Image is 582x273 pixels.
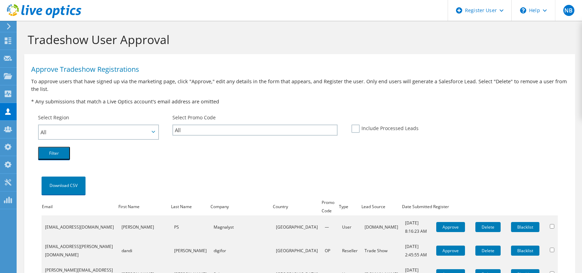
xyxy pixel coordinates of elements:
svg: \n [520,7,526,14]
td: [PERSON_NAME] [171,239,210,263]
td: User [339,215,361,239]
td: Trade Show [361,239,402,263]
td: [EMAIL_ADDRESS][DOMAIN_NAME] [42,215,118,239]
h1: Tradeshow User Approval [28,32,568,47]
td: [DATE] 2:45:55 AM [402,239,433,263]
p: To approve users that have signed up via the marketing page, click "Approve," edit any details in... [31,78,568,93]
span: NB [563,5,574,16]
a: Approve [436,222,465,232]
a: Blacklist [511,222,539,232]
th: Email [42,198,118,215]
td: dandi [118,239,171,263]
a: Blacklist [511,246,539,256]
p: * Any submissions that match a Live Optics account's email address are omitted [31,98,568,105]
th: Date Submitted [402,198,433,215]
th: Company [210,198,272,215]
td: Magnalyst [210,215,272,239]
label: Select Region [38,114,69,121]
th: Lead Source [361,198,402,215]
td: — [321,215,339,239]
td: [DATE] 8:16:23 AM [402,215,433,239]
th: Last Name [171,198,210,215]
th: Country [272,198,321,215]
td: [GEOGRAPHIC_DATA] [272,215,321,239]
th: First Name [118,198,171,215]
th: Promo Code [321,198,339,215]
span: All [41,128,149,136]
td: [GEOGRAPHIC_DATA] [272,239,321,263]
td: OP [321,239,339,263]
h1: Approve Tradeshow Registrations [31,66,565,73]
th: Type [339,198,361,215]
td: [EMAIL_ADDRESS][PERSON_NAME][DOMAIN_NAME] [42,239,118,263]
td: PS [171,215,210,239]
a: Delete [475,246,501,256]
td: [PERSON_NAME] [118,215,171,239]
td: Reseller [339,239,361,263]
td: [DOMAIN_NAME] [361,215,402,239]
label: Select Promo Code [172,114,216,121]
th: Register [433,198,472,215]
label: Include Processed Leads [351,125,419,133]
a: Delete [475,222,501,232]
button: Filter [38,147,70,160]
a: Approve [436,246,465,256]
a: Download CSV [42,177,86,195]
td: digifor [210,239,272,263]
